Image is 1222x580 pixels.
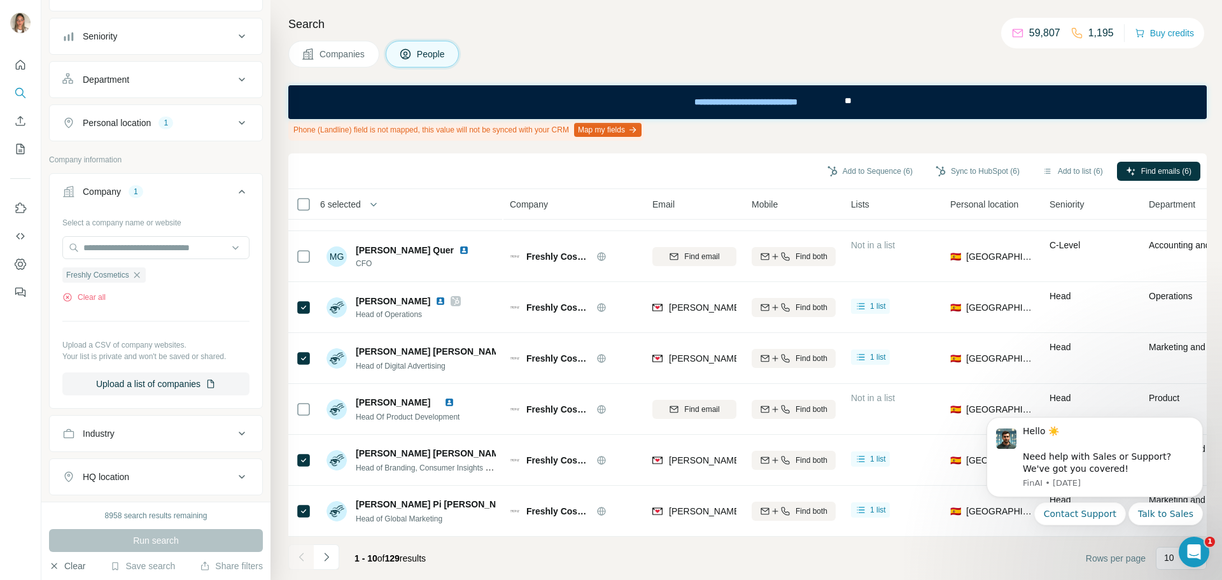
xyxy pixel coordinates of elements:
[50,64,262,95] button: Department
[355,553,426,563] span: results
[950,505,961,518] span: 🇪🇸
[526,301,590,314] span: Freshly Cosmetics
[652,198,675,211] span: Email
[10,138,31,160] button: My lists
[314,544,339,570] button: Navigate to next page
[50,462,262,492] button: HQ location
[526,403,590,416] span: Freshly Cosmetics
[510,404,520,414] img: Logo of Freshly Cosmetics
[851,198,869,211] span: Lists
[510,506,520,516] img: Logo of Freshly Cosmetics
[796,455,827,466] span: Find both
[1117,162,1200,181] button: Find emails (6)
[1088,25,1114,41] p: 1,195
[10,110,31,132] button: Enrich CSV
[435,296,446,306] img: LinkedIn logo
[320,198,361,211] span: 6 selected
[1050,342,1071,352] span: Head
[1149,291,1192,301] span: Operations
[1149,393,1179,403] span: Product
[62,292,106,303] button: Clear all
[356,413,460,421] span: Head Of Product Development
[356,309,461,320] span: Head of Operations
[50,21,262,52] button: Seniority
[966,301,1034,314] span: [GEOGRAPHIC_DATA]
[752,247,836,266] button: Find both
[1034,162,1112,181] button: Add to list (6)
[966,454,1034,467] span: [GEOGRAPHIC_DATA]
[870,301,886,312] span: 1 list
[950,198,1018,211] span: Personal location
[652,247,736,266] button: Find email
[417,48,446,60] span: People
[66,269,129,281] span: Freshly Cosmetics
[966,403,1034,416] span: [GEOGRAPHIC_DATA]
[1205,537,1215,547] span: 1
[669,455,967,465] span: [PERSON_NAME][EMAIL_ADDRESS][PERSON_NAME][DOMAIN_NAME]
[796,404,827,415] span: Find both
[1050,240,1080,250] span: C-Level
[327,348,347,369] img: Avatar
[652,505,663,518] img: provider findymail logo
[1141,166,1191,177] span: Find emails (6)
[288,119,644,141] div: Phone (Landline) field is not mapped, this value will not be synced with your CRM
[950,403,961,416] span: 🇪🇸
[652,400,736,419] button: Find email
[950,250,961,263] span: 🇪🇸
[1135,24,1194,42] button: Buy credits
[1050,393,1071,403] span: Head
[526,505,590,518] span: Freshly Cosmetics
[105,510,207,521] div: 8958 search results remaining
[950,301,961,314] span: 🇪🇸
[356,447,508,460] span: [PERSON_NAME] [PERSON_NAME]
[652,352,663,365] img: provider findymail logo
[1179,537,1209,567] iframe: Intercom live chat
[669,506,893,516] span: [PERSON_NAME][EMAIL_ADDRESS][DOMAIN_NAME]
[652,454,663,467] img: provider findymail logo
[83,185,121,198] div: Company
[288,85,1207,119] iframe: Banner
[752,298,836,317] button: Find both
[1050,198,1084,211] span: Seniority
[652,301,663,314] img: provider findymail logo
[50,418,262,449] button: Industry
[796,353,827,364] span: Find both
[526,454,590,467] span: Freshly Cosmetics
[851,240,895,250] span: Not in a list
[356,244,454,257] span: [PERSON_NAME] Quer
[110,560,175,572] button: Save search
[83,427,115,440] div: Industry
[288,15,1207,33] h4: Search
[966,352,1034,365] span: [GEOGRAPHIC_DATA]
[510,353,520,364] img: Logo of Freshly Cosmetics
[870,504,886,516] span: 1 list
[356,295,430,308] span: [PERSON_NAME]
[356,345,508,358] span: [PERSON_NAME] [PERSON_NAME]
[49,154,263,166] p: Company information
[10,81,31,104] button: Search
[752,451,836,470] button: Find both
[950,352,961,365] span: 🇪🇸
[385,553,400,563] span: 129
[1050,291,1071,301] span: Head
[510,251,520,262] img: Logo of Freshly Cosmetics
[927,162,1029,181] button: Sync to HubSpot (6)
[1029,25,1060,41] p: 59,807
[129,186,143,197] div: 1
[49,560,85,572] button: Clear
[356,397,430,407] span: [PERSON_NAME]
[83,73,129,86] div: Department
[356,498,519,511] span: [PERSON_NAME] Pi [PERSON_NAME]
[377,553,385,563] span: of
[684,251,719,262] span: Find email
[574,123,642,137] button: Map my fields
[752,198,778,211] span: Mobile
[851,393,895,403] span: Not in a list
[966,505,1034,518] span: [GEOGRAPHIC_DATA]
